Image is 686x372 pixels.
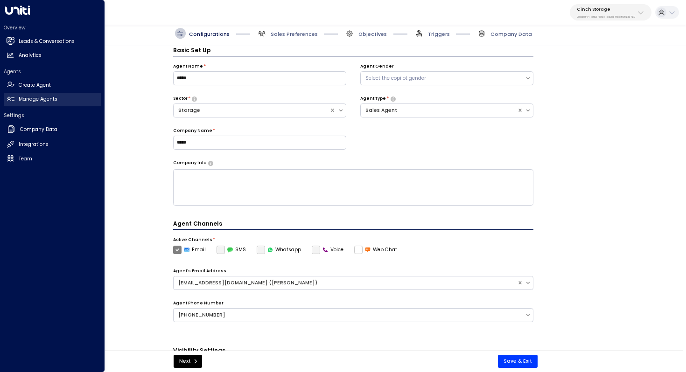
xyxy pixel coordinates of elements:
[360,96,386,102] label: Agent Type
[360,63,394,70] label: Agent Gender
[173,300,224,307] label: Agent Phone Number
[173,160,206,166] label: Company Info
[4,68,101,75] h2: Agents
[192,96,197,101] button: Select whether your copilot will handle inquiries directly from leads or from brokers representin...
[173,220,534,230] h4: Agent Channels
[20,126,57,133] h2: Company Data
[4,49,101,62] a: Analytics
[4,122,101,137] a: Company Data
[19,96,57,103] h2: Manage Agents
[490,31,532,38] span: Company Data
[19,155,32,163] h2: Team
[173,268,226,275] label: Agent's Email Address
[217,246,246,254] label: SMS
[312,246,344,254] div: To activate this channel, please go to the Integrations page
[173,246,206,254] label: Email
[19,141,49,148] h2: Integrations
[178,107,325,114] div: Storage
[173,96,188,102] label: Sector
[577,7,635,12] p: Cinch Storage
[173,128,212,134] label: Company Name
[570,4,651,21] button: Cinch Storage20dc0344-df52-49ea-bc2a-8bb80861e769
[498,355,538,368] button: Save & Exit
[19,82,51,89] h2: Create Agent
[577,15,635,19] p: 20dc0344-df52-49ea-bc2a-8bb80861e769
[208,161,213,165] button: Provide a brief overview of your company, including your industry, products or services, and any ...
[257,246,301,254] div: To activate this channel, please go to the Integrations page
[312,246,344,254] label: Voice
[4,24,101,31] h2: Overview
[19,52,42,59] h2: Analytics
[271,31,318,38] span: Sales Preferences
[173,346,534,357] h3: Visibility Settings
[365,75,520,82] div: Select the copilot gender
[4,93,101,106] a: Manage Agents
[4,112,101,119] h2: Settings
[257,246,301,254] label: Whatsapp
[4,152,101,165] a: Team
[391,96,396,101] button: Select whether your copilot will handle inquiries directly from leads or from brokers representin...
[173,63,203,70] label: Agent Name
[354,246,398,254] label: Web Chat
[358,31,387,38] span: Objectives
[174,355,202,368] button: Next
[4,78,101,92] a: Create Agent
[178,279,512,287] div: [EMAIL_ADDRESS][DOMAIN_NAME] ([PERSON_NAME])
[173,237,212,243] label: Active Channels
[217,246,246,254] div: To activate this channel, please go to the Integrations page
[19,38,75,45] h2: Leads & Conversations
[178,311,520,319] div: [PHONE_NUMBER]
[189,31,230,38] span: Configurations
[173,46,534,56] h3: Basic Set Up
[428,31,450,38] span: Triggers
[4,138,101,152] a: Integrations
[365,107,512,114] div: Sales Agent
[4,34,101,48] a: Leads & Conversations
